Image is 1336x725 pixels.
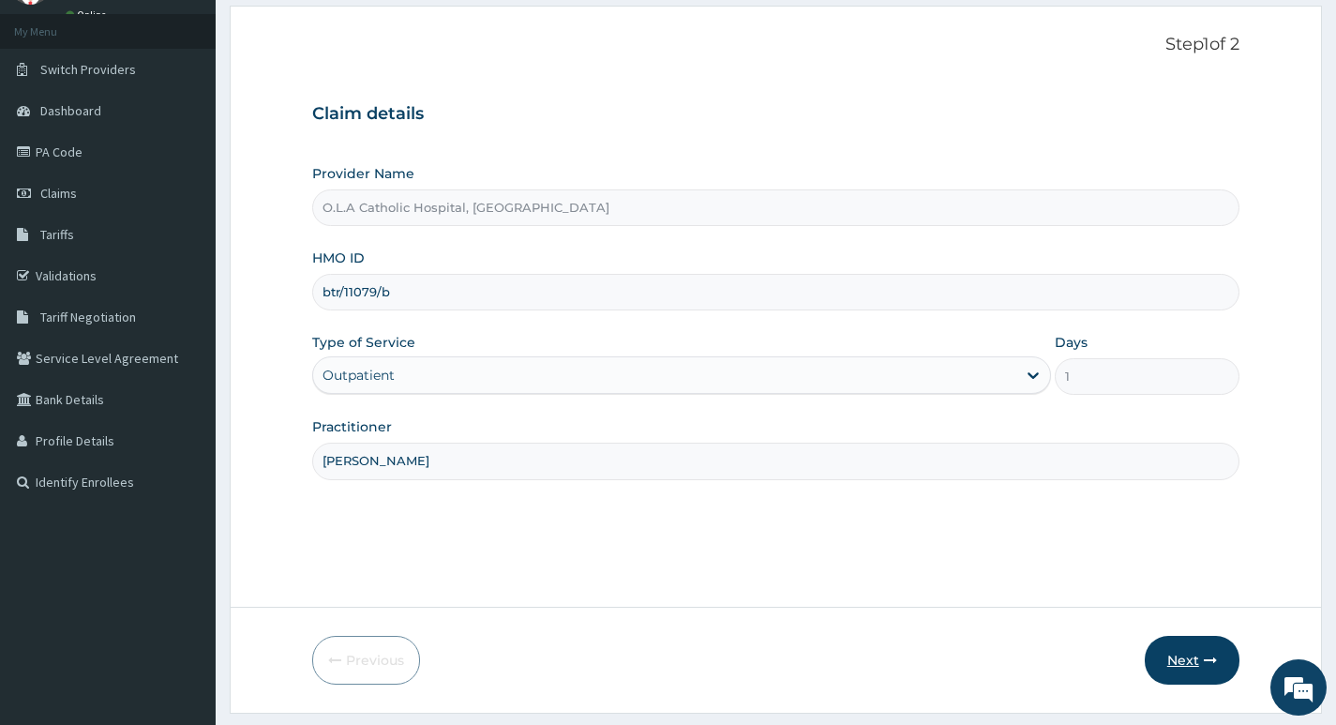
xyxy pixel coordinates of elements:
div: Minimize live chat window [308,9,353,54]
a: Online [66,8,111,22]
span: Tariff Negotiation [40,309,136,325]
div: Chat with us now [98,105,315,129]
input: Enter Name [312,443,1239,479]
span: Switch Providers [40,61,136,78]
img: d_794563401_company_1708531726252_794563401 [35,94,76,141]
p: Step 1 of 2 [312,35,1239,55]
span: We're online! [109,236,259,426]
textarea: Type your message and hit 'Enter' [9,512,357,578]
label: Provider Name [312,164,414,183]
div: Outpatient [323,366,395,385]
label: Type of Service [312,333,415,352]
label: HMO ID [312,249,365,267]
label: Days [1055,333,1088,352]
span: Claims [40,185,77,202]
span: Tariffs [40,226,74,243]
h3: Claim details [312,104,1239,125]
button: Next [1145,636,1239,685]
input: Enter HMO ID [312,274,1239,310]
label: Practitioner [312,417,392,436]
span: Dashboard [40,102,101,119]
button: Previous [312,636,420,685]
